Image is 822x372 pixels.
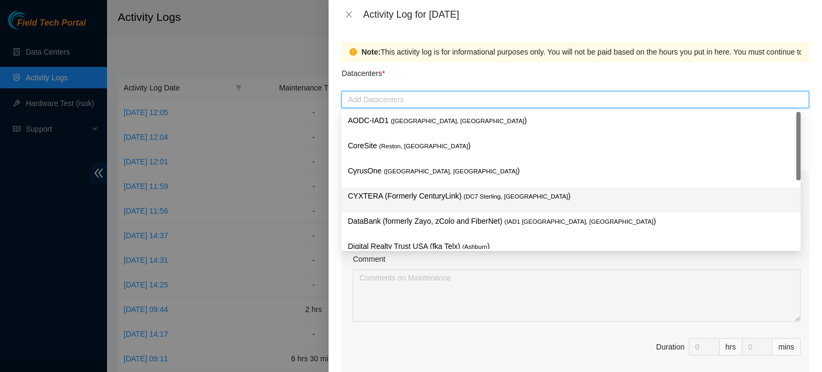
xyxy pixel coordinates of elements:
[348,140,794,152] p: CoreSite )
[353,269,801,322] textarea: Comment
[361,46,380,58] strong: Note:
[348,165,794,177] p: CyrusOne )
[772,338,801,355] div: mins
[341,10,356,20] button: Close
[348,215,794,227] p: DataBank (formerly Zayo, zColo and FiberNet) )
[348,240,794,253] p: Digital Realty Trust USA (fka Telx) )
[720,338,742,355] div: hrs
[348,115,794,127] p: AODC-IAD1 )
[348,190,794,202] p: CYXTERA (Formerly CenturyLink) )
[341,62,385,79] p: Datacenters
[656,341,684,353] div: Duration
[353,253,385,265] label: Comment
[462,244,488,250] span: ( Ashburn
[363,9,809,20] div: Activity Log for [DATE]
[345,10,353,19] span: close
[391,118,524,124] span: ( [GEOGRAPHIC_DATA], [GEOGRAPHIC_DATA]
[505,218,653,225] span: ( IAD1 [GEOGRAPHIC_DATA], [GEOGRAPHIC_DATA]
[349,48,357,56] span: exclamation-circle
[384,168,517,174] span: ( [GEOGRAPHIC_DATA], [GEOGRAPHIC_DATA]
[463,193,568,200] span: ( DC7 Sterling, [GEOGRAPHIC_DATA]
[379,143,468,149] span: ( Reston, [GEOGRAPHIC_DATA]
